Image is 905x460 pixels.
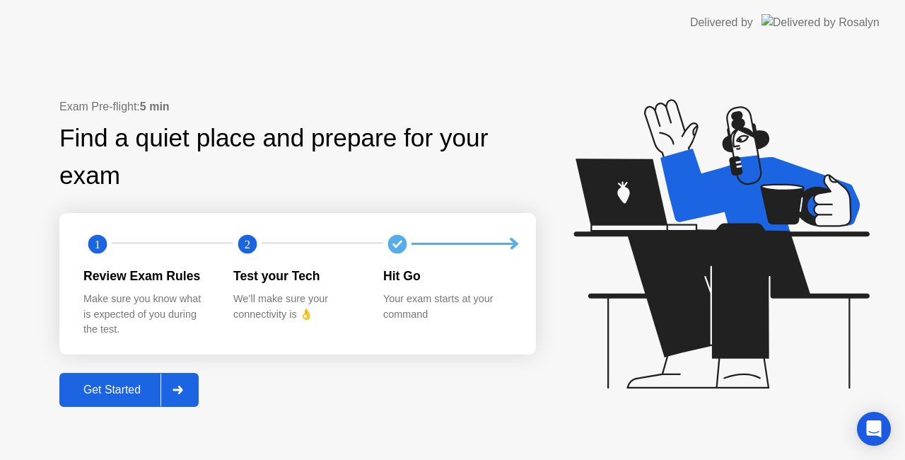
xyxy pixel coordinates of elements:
[140,100,170,113] b: 5 min
[59,120,536,195] div: Find a quiet place and prepare for your exam
[761,14,880,30] img: Delivered by Rosalyn
[59,373,199,407] button: Get Started
[59,98,536,115] div: Exam Pre-flight:
[95,237,100,251] text: 1
[233,267,361,285] div: Test your Tech
[83,267,211,285] div: Review Exam Rules
[64,384,160,396] div: Get Started
[857,412,891,446] div: Open Intercom Messenger
[690,14,753,31] div: Delivered by
[233,292,361,322] div: We’ll make sure your connectivity is 👌
[383,292,510,322] div: Your exam starts at your command
[83,292,211,338] div: Make sure you know what is expected of you during the test.
[383,267,510,285] div: Hit Go
[245,237,250,251] text: 2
